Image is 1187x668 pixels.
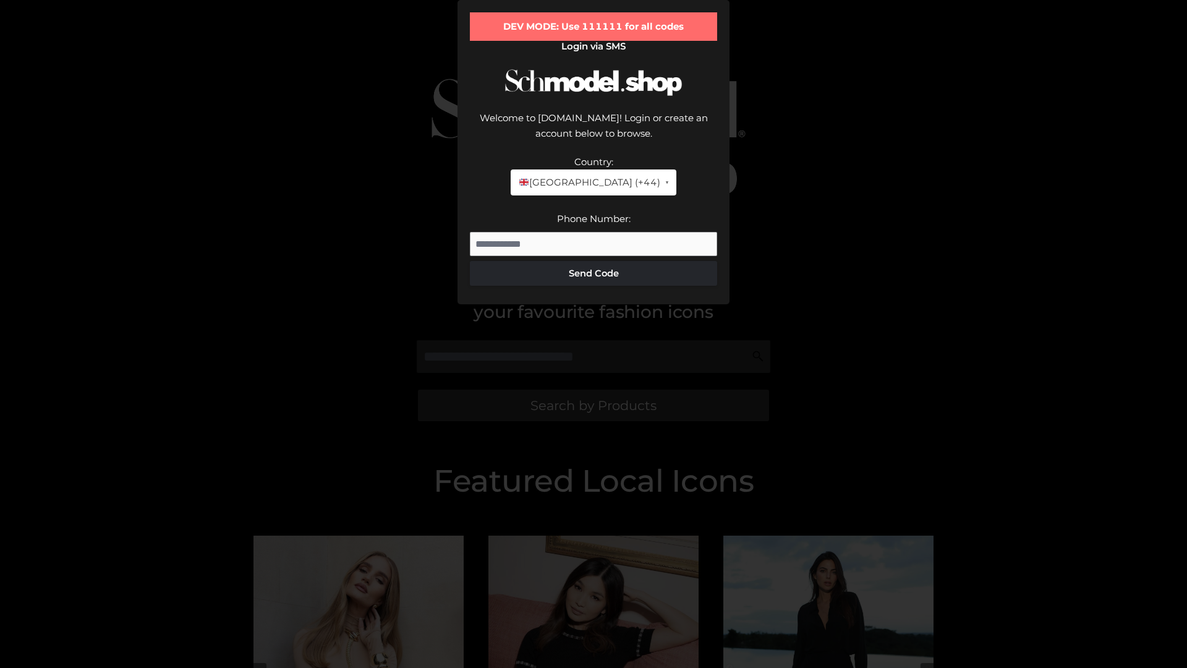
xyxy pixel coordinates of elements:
button: Send Code [470,261,717,286]
div: DEV MODE: Use 111111 for all codes [470,12,717,41]
img: Schmodel Logo [501,58,686,107]
span: [GEOGRAPHIC_DATA] (+44) [518,174,660,191]
div: Welcome to [DOMAIN_NAME]! Login or create an account below to browse. [470,110,717,154]
label: Phone Number: [557,213,631,225]
h2: Login via SMS [470,41,717,52]
img: 🇬🇧 [519,178,529,187]
label: Country: [574,156,613,168]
